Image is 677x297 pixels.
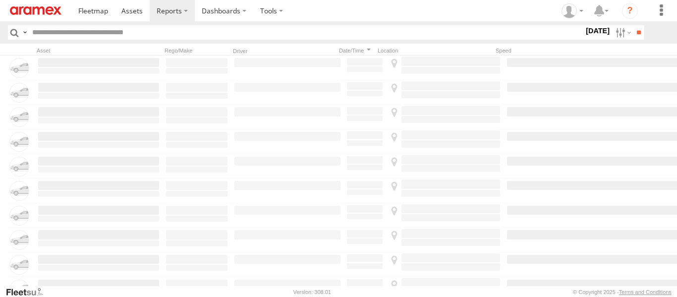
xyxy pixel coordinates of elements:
[37,47,161,54] div: Asset
[584,25,612,36] label: [DATE]
[5,287,51,297] a: Visit our Website
[573,289,672,295] div: © Copyright 2025 -
[622,3,638,19] i: ?
[336,47,374,54] div: Click to Sort
[233,49,332,54] div: Driver
[293,289,331,295] div: Version: 308.01
[378,47,492,54] div: Location
[165,47,229,54] div: Rego/Make
[619,289,672,295] a: Terms and Conditions
[612,25,633,40] label: Search Filter Options
[558,3,587,18] div: Mazen Siblini
[10,6,61,15] img: aramex-logo.svg
[21,25,29,40] label: Search Query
